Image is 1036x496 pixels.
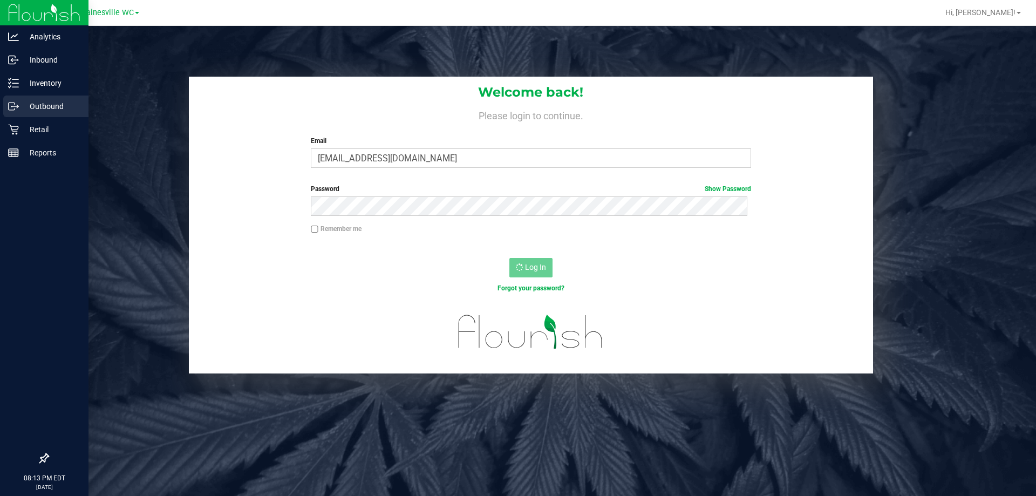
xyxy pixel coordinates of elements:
[189,108,873,121] h4: Please login to continue.
[5,483,84,491] p: [DATE]
[311,136,751,146] label: Email
[189,85,873,99] h1: Welcome back!
[19,146,84,159] p: Reports
[19,100,84,113] p: Outbound
[19,53,84,66] p: Inbound
[445,304,616,359] img: flourish_logo.svg
[8,101,19,112] inline-svg: Outbound
[509,258,553,277] button: Log In
[945,8,1015,17] span: Hi, [PERSON_NAME]!
[311,226,318,233] input: Remember me
[8,124,19,135] inline-svg: Retail
[525,263,546,271] span: Log In
[497,284,564,292] a: Forgot your password?
[311,224,362,234] label: Remember me
[311,185,339,193] span: Password
[8,78,19,89] inline-svg: Inventory
[8,147,19,158] inline-svg: Reports
[19,123,84,136] p: Retail
[8,31,19,42] inline-svg: Analytics
[5,473,84,483] p: 08:13 PM EDT
[8,55,19,65] inline-svg: Inbound
[81,8,134,17] span: Gainesville WC
[19,30,84,43] p: Analytics
[705,185,751,193] a: Show Password
[19,77,84,90] p: Inventory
